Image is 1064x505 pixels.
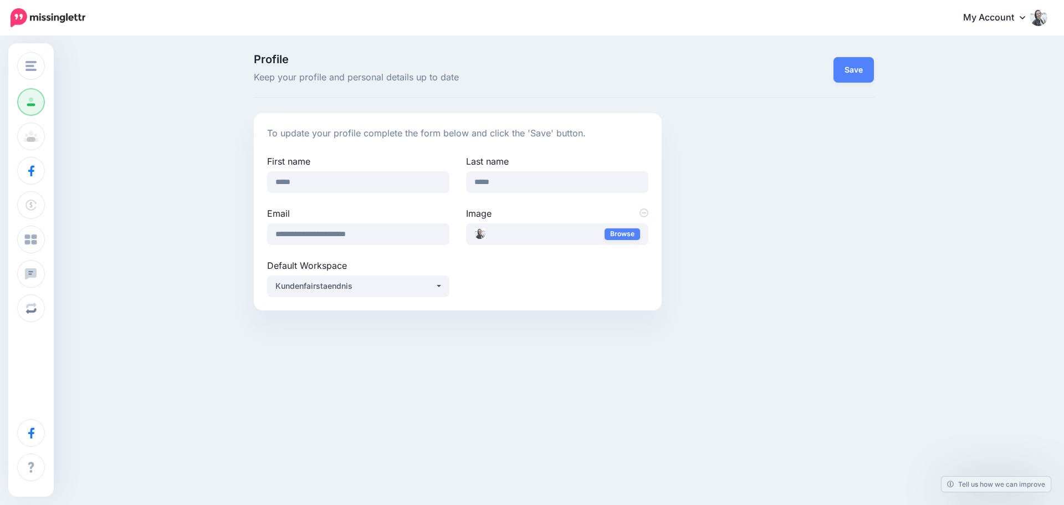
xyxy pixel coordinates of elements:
[267,155,449,168] label: First name
[474,228,485,239] img: Design_ohne_Titel_7_thumb.png
[466,207,648,220] label: Image
[267,276,449,297] button: Kundenfairstaendnis
[466,155,648,168] label: Last name
[25,61,37,71] img: menu.png
[833,57,874,83] button: Save
[952,4,1047,32] a: My Account
[605,228,640,240] a: Browse
[11,8,85,27] img: Missinglettr
[275,279,435,293] div: Kundenfairstaendnis
[267,259,449,272] label: Default Workspace
[254,70,662,85] span: Keep your profile and personal details up to date
[942,477,1051,492] a: Tell us how we can improve
[254,54,662,65] span: Profile
[267,207,449,220] label: Email
[267,126,649,141] p: To update your profile complete the form below and click the 'Save' button.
